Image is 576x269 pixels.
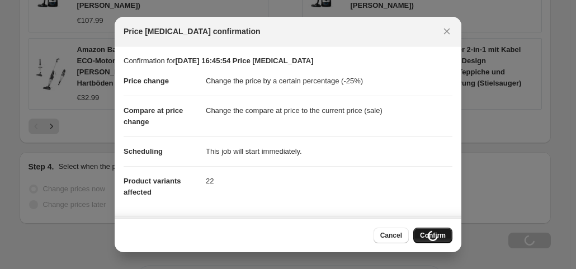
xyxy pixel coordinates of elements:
[380,231,402,240] span: Cancel
[124,77,169,85] span: Price change
[175,56,313,65] b: [DATE] 16:45:54 Price [MEDICAL_DATA]
[124,177,181,196] span: Product variants affected
[124,55,452,67] p: Confirmation for
[206,67,452,96] dd: Change the price by a certain percentage (-25%)
[206,166,452,196] dd: 22
[124,147,163,155] span: Scheduling
[206,96,452,125] dd: Change the compare at price to the current price (sale)
[206,136,452,166] dd: This job will start immediately.
[124,26,261,37] span: Price [MEDICAL_DATA] confirmation
[439,23,455,39] button: Close
[374,228,409,243] button: Cancel
[124,106,183,126] span: Compare at price change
